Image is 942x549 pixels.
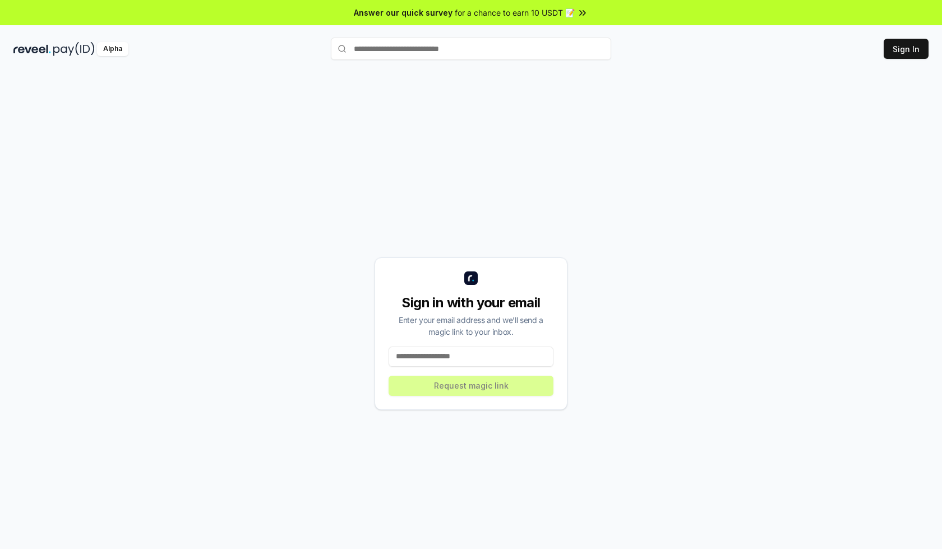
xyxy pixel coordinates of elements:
[97,42,128,56] div: Alpha
[389,314,553,338] div: Enter your email address and we’ll send a magic link to your inbox.
[389,294,553,312] div: Sign in with your email
[354,7,452,19] span: Answer our quick survey
[13,42,51,56] img: reveel_dark
[884,39,929,59] button: Sign In
[464,271,478,285] img: logo_small
[53,42,95,56] img: pay_id
[455,7,575,19] span: for a chance to earn 10 USDT 📝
